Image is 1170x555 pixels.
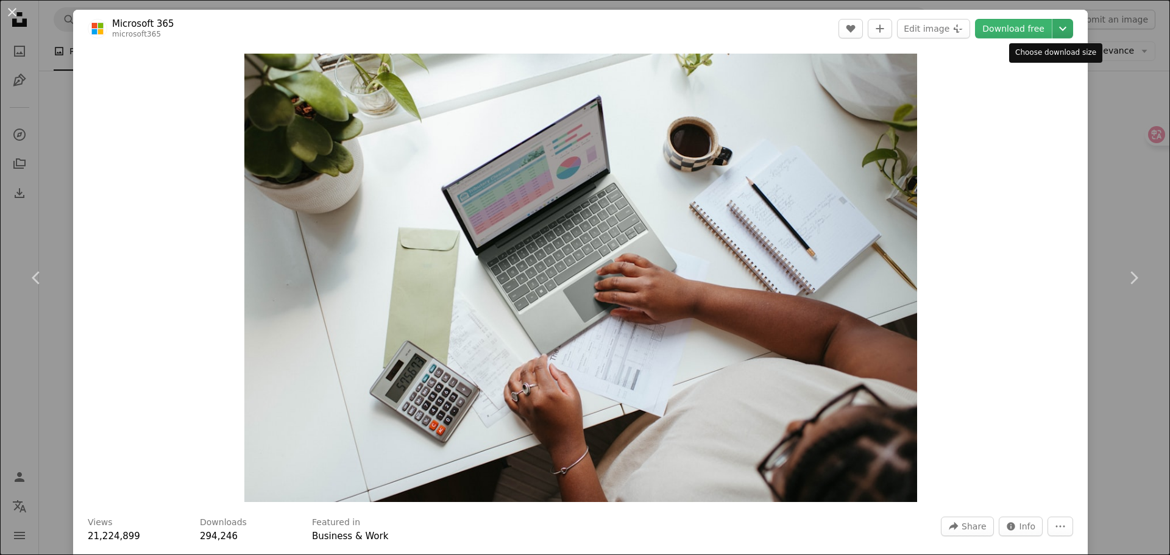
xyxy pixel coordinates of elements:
[312,531,388,542] a: Business & Work
[975,19,1052,38] a: Download free
[1009,43,1102,63] div: Choose download size
[88,19,107,38] img: Go to Microsoft 365's profile
[312,517,360,529] h3: Featured in
[112,18,174,30] a: Microsoft 365
[63,73,94,81] div: 域名概述
[999,517,1043,536] button: Stats about this image
[19,32,29,43] img: website_grey.svg
[868,19,892,38] button: Add to Collection
[941,517,993,536] button: Share this image
[200,531,238,542] span: 294,246
[88,531,140,542] span: 21,224,899
[244,54,917,502] img: a person sitting at a table with a laptop
[1048,517,1073,536] button: More Actions
[1097,219,1170,336] a: Next
[244,54,917,502] button: Zoom in on this image
[124,72,134,82] img: tab_keywords_by_traffic_grey.svg
[32,32,124,43] div: 域名: [DOMAIN_NAME]
[88,517,113,529] h3: Views
[897,19,970,38] button: Edit image
[49,72,59,82] img: tab_domain_overview_orange.svg
[1052,19,1073,38] button: Choose download size
[19,19,29,29] img: logo_orange.svg
[838,19,863,38] button: Like
[138,73,200,81] div: 关键词（按流量）
[112,30,161,38] a: microsoft365
[34,19,60,29] div: v 4.0.25
[200,517,247,529] h3: Downloads
[962,517,986,536] span: Share
[1019,517,1036,536] span: Info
